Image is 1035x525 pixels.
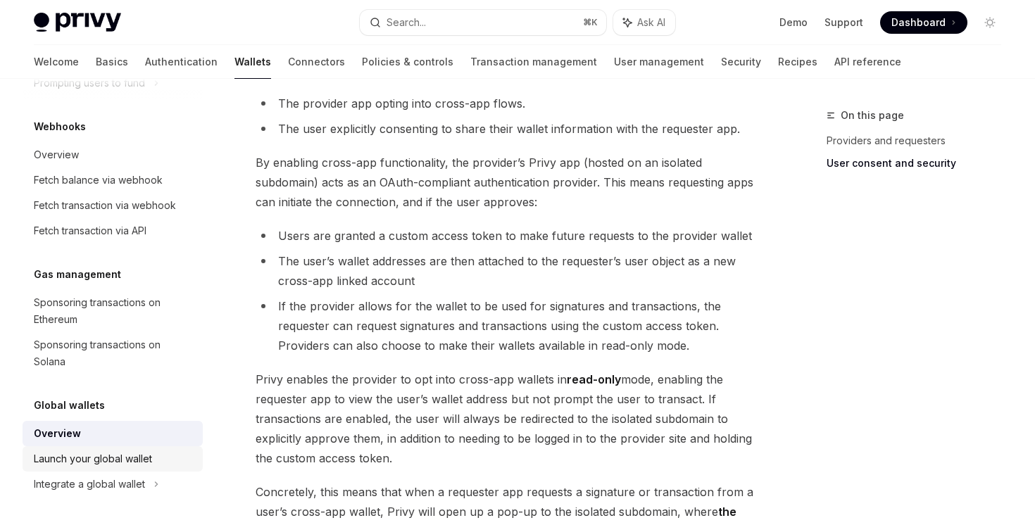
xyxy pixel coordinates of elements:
[256,226,762,246] li: Users are granted a custom access token to make future requests to the provider wallet
[834,45,901,79] a: API reference
[23,193,203,218] a: Fetch transaction via webhook
[721,45,761,79] a: Security
[34,197,176,214] div: Fetch transaction via webhook
[34,118,86,135] h5: Webhooks
[256,251,762,291] li: The user’s wallet addresses are then attached to the requester’s user object as a new cross-app l...
[567,372,621,386] strong: read-only
[23,142,203,167] a: Overview
[827,129,1012,152] a: Providers and requesters
[613,10,675,35] button: Ask AI
[34,13,121,32] img: light logo
[778,45,817,79] a: Recipes
[583,17,598,28] span: ⌘ K
[470,45,597,79] a: Transaction management
[34,476,145,493] div: Integrate a global wallet
[34,336,194,370] div: Sponsoring transactions on Solana
[23,218,203,243] a: Fetch transaction via API
[979,11,1001,34] button: Toggle dark mode
[34,222,146,239] div: Fetch transaction via API
[34,172,163,189] div: Fetch balance via webhook
[34,425,81,442] div: Overview
[841,107,904,124] span: On this page
[34,294,194,328] div: Sponsoring transactions on Ethereum
[880,11,967,34] a: Dashboard
[256,119,762,139] li: The user explicitly consenting to share their wallet information with the requester app.
[34,146,79,163] div: Overview
[256,94,762,113] li: The provider app opting into cross-app flows.
[256,296,762,355] li: If the provider allows for the wallet to be used for signatures and transactions, the requester c...
[288,45,345,79] a: Connectors
[614,45,704,79] a: User management
[779,15,808,30] a: Demo
[387,14,426,31] div: Search...
[23,421,203,446] a: Overview
[145,45,218,79] a: Authentication
[34,450,152,467] div: Launch your global wallet
[23,332,203,374] a: Sponsoring transactions on Solana
[34,397,105,414] h5: Global wallets
[891,15,946,30] span: Dashboard
[637,15,665,30] span: Ask AI
[824,15,863,30] a: Support
[362,45,453,79] a: Policies & controls
[23,167,203,193] a: Fetch balance via webhook
[256,153,762,212] span: By enabling cross-app functionality, the provider’s Privy app (hosted on an isolated subdomain) a...
[360,10,606,35] button: Search...⌘K
[256,369,762,468] span: Privy enables the provider to opt into cross-app wallets in mode, enabling the requester app to v...
[23,290,203,332] a: Sponsoring transactions on Ethereum
[96,45,128,79] a: Basics
[827,152,1012,175] a: User consent and security
[23,446,203,472] a: Launch your global wallet
[34,266,121,283] h5: Gas management
[34,45,79,79] a: Welcome
[234,45,271,79] a: Wallets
